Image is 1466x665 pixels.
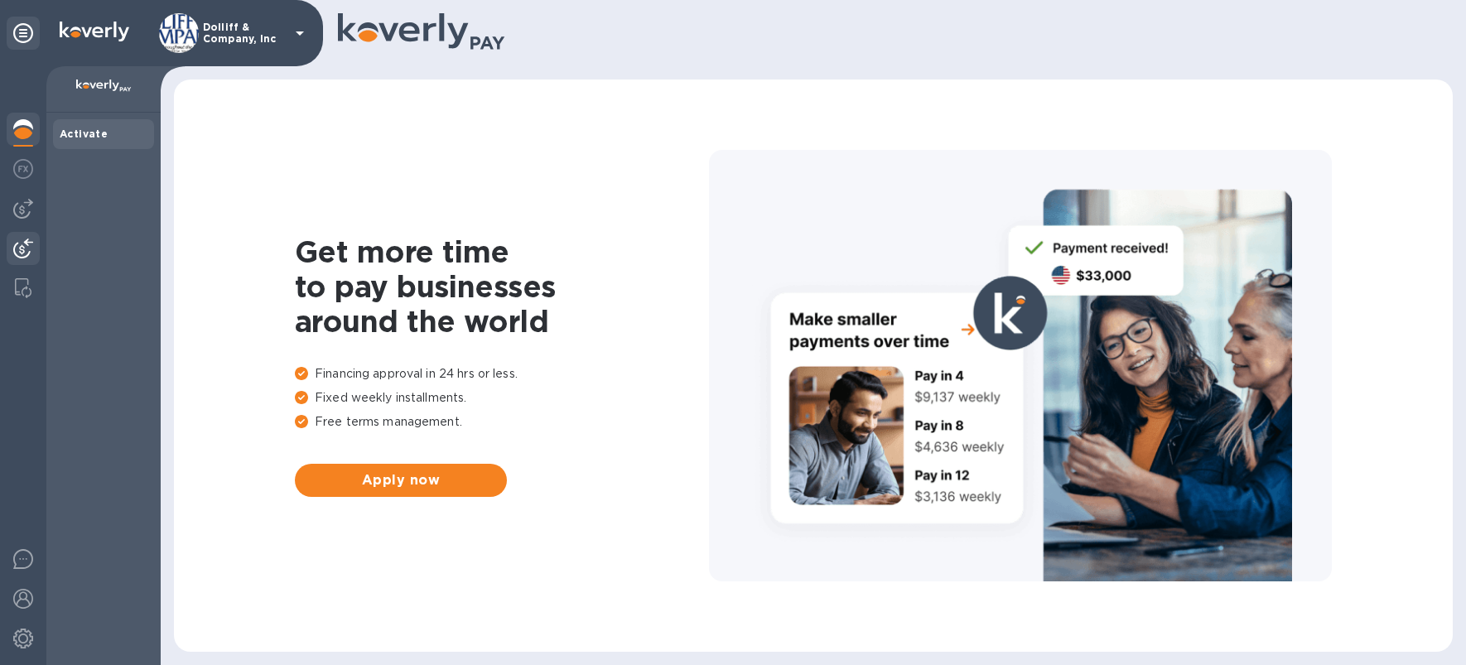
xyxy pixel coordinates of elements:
[60,22,129,41] img: Logo
[295,234,709,339] h1: Get more time to pay businesses around the world
[308,470,494,490] span: Apply now
[295,389,709,407] p: Fixed weekly installments.
[295,365,709,383] p: Financing approval in 24 hrs or less.
[60,128,108,140] b: Activate
[13,159,33,179] img: Foreign exchange
[7,17,40,50] div: Unpin categories
[295,464,507,497] button: Apply now
[295,413,709,431] p: Free terms management.
[203,22,286,45] p: Dolliff & Company, Inc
